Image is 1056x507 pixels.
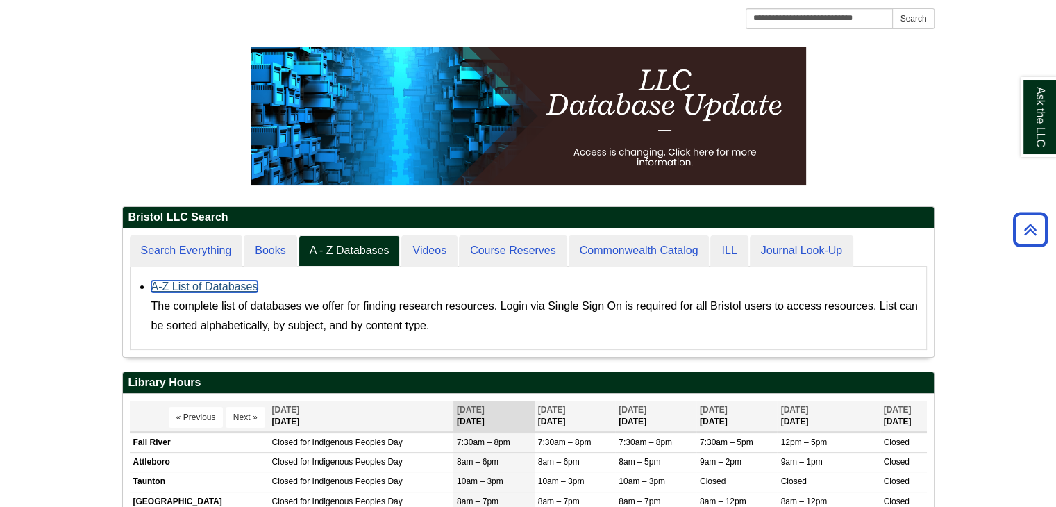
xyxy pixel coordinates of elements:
[130,235,243,267] a: Search Everything
[459,235,567,267] a: Course Reserves
[300,497,402,506] span: for Indigenous Peoples Day
[615,401,696,432] th: [DATE]
[780,457,822,467] span: 9am – 1pm
[780,405,808,415] span: [DATE]
[892,8,934,29] button: Search
[226,407,265,428] button: Next »
[457,497,498,506] span: 8am – 7pm
[272,405,300,415] span: [DATE]
[244,235,296,267] a: Books
[535,401,616,432] th: [DATE]
[457,438,510,447] span: 7:30am – 8pm
[151,281,258,292] a: A-Z List of Databases
[123,207,934,228] h2: Bristol LLC Search
[269,401,453,432] th: [DATE]
[700,438,753,447] span: 7:30am – 5pm
[619,405,646,415] span: [DATE]
[538,476,585,486] span: 10am – 3pm
[123,372,934,394] h2: Library Hours
[538,497,580,506] span: 8am – 7pm
[457,476,503,486] span: 10am – 3pm
[457,405,485,415] span: [DATE]
[780,438,827,447] span: 12pm – 5pm
[619,438,672,447] span: 7:30am – 8pm
[700,476,726,486] span: Closed
[700,497,746,506] span: 8am – 12pm
[300,438,402,447] span: for Indigenous Peoples Day
[300,476,402,486] span: for Indigenous Peoples Day
[880,401,927,432] th: [DATE]
[777,401,880,432] th: [DATE]
[272,457,298,467] span: Closed
[700,405,728,415] span: [DATE]
[696,401,778,432] th: [DATE]
[710,235,748,267] a: ILL
[299,235,401,267] a: A - Z Databases
[884,438,910,447] span: Closed
[619,497,660,506] span: 8am – 7pm
[538,438,592,447] span: 7:30am – 8pm
[300,457,402,467] span: for Indigenous Peoples Day
[569,235,710,267] a: Commonwealth Catalog
[453,401,535,432] th: [DATE]
[169,407,224,428] button: « Previous
[884,457,910,467] span: Closed
[538,457,580,467] span: 8am – 6pm
[884,497,910,506] span: Closed
[457,457,498,467] span: 8am – 6pm
[251,47,806,185] img: HTML tutorial
[619,476,665,486] span: 10am – 3pm
[272,476,298,486] span: Closed
[700,457,741,467] span: 9am – 2pm
[780,476,806,486] span: Closed
[272,497,298,506] span: Closed
[151,297,919,335] div: The complete list of databases we offer for finding research resources. Login via Single Sign On ...
[1008,220,1053,239] a: Back to Top
[130,453,269,472] td: Attleboro
[884,405,912,415] span: [DATE]
[884,476,910,486] span: Closed
[538,405,566,415] span: [DATE]
[750,235,853,267] a: Journal Look-Up
[130,472,269,492] td: Taunton
[401,235,458,267] a: Videos
[780,497,827,506] span: 8am – 12pm
[619,457,660,467] span: 8am – 5pm
[130,433,269,453] td: Fall River
[272,438,298,447] span: Closed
